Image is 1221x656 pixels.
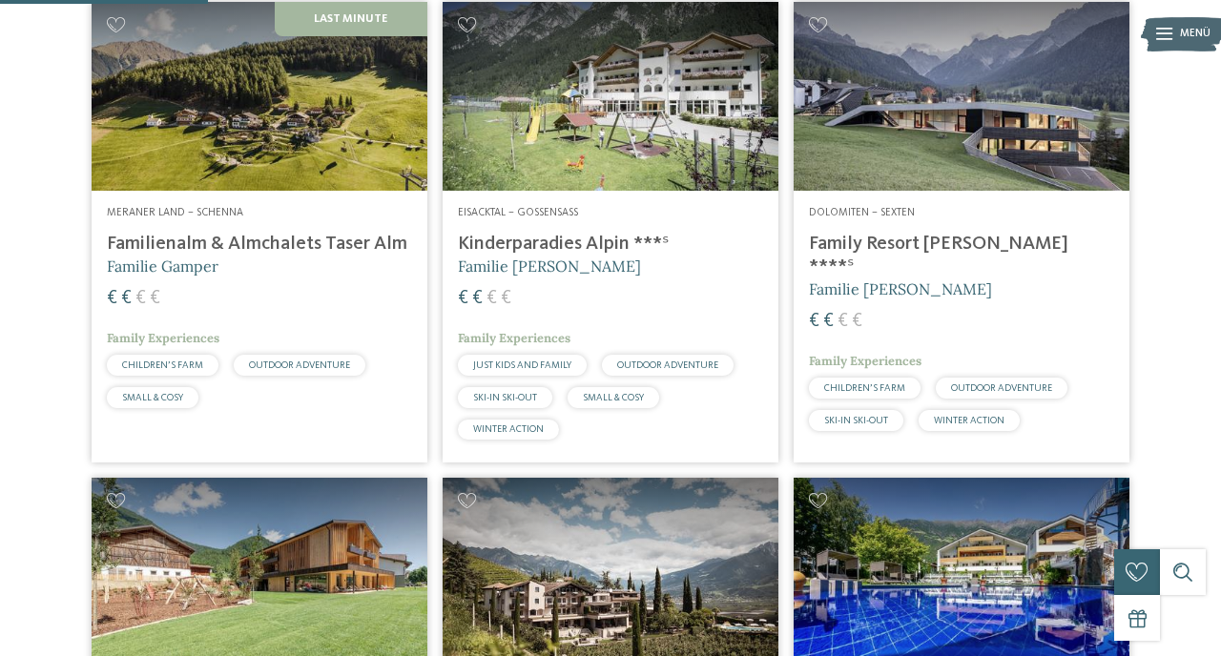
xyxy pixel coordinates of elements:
[473,393,537,402] span: SKI-IN SKI-OUT
[150,289,160,308] span: €
[458,207,578,218] span: Eisacktal – Gossensass
[92,2,427,462] a: Familienhotels gesucht? Hier findet ihr die besten! Last Minute Meraner Land – Schenna Familienal...
[121,289,132,308] span: €
[135,289,146,308] span: €
[809,279,992,298] span: Familie [PERSON_NAME]
[473,360,571,370] span: JUST KIDS AND FAMILY
[852,312,862,331] span: €
[107,330,219,346] span: Family Experiences
[838,312,848,331] span: €
[794,2,1129,462] a: Familienhotels gesucht? Hier findet ihr die besten! Dolomiten – Sexten Family Resort [PERSON_NAME...
[443,2,778,191] img: Kinderparadies Alpin ***ˢ
[794,2,1129,191] img: Family Resort Rainer ****ˢ
[583,393,644,402] span: SMALL & COSY
[443,2,778,462] a: Familienhotels gesucht? Hier findet ihr die besten! Eisacktal – Gossensass Kinderparadies Alpin *...
[472,289,483,308] span: €
[458,330,570,346] span: Family Experiences
[458,289,468,308] span: €
[107,207,243,218] span: Meraner Land – Schenna
[107,233,412,256] h4: Familienalm & Almchalets Taser Alm
[809,233,1114,278] h4: Family Resort [PERSON_NAME] ****ˢ
[809,353,921,369] span: Family Experiences
[107,289,117,308] span: €
[824,383,905,393] span: CHILDREN’S FARM
[809,207,915,218] span: Dolomiten – Sexten
[249,360,350,370] span: OUTDOOR ADVENTURE
[934,416,1004,425] span: WINTER ACTION
[458,256,641,276] span: Familie [PERSON_NAME]
[122,360,203,370] span: CHILDREN’S FARM
[824,416,888,425] span: SKI-IN SKI-OUT
[122,393,183,402] span: SMALL & COSY
[823,312,834,331] span: €
[809,312,819,331] span: €
[617,360,718,370] span: OUTDOOR ADVENTURE
[107,256,218,276] span: Familie Gamper
[473,424,544,434] span: WINTER ACTION
[951,383,1052,393] span: OUTDOOR ADVENTURE
[92,2,427,191] img: Familienhotels gesucht? Hier findet ihr die besten!
[458,233,763,256] h4: Kinderparadies Alpin ***ˢ
[501,289,511,308] span: €
[486,289,497,308] span: €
